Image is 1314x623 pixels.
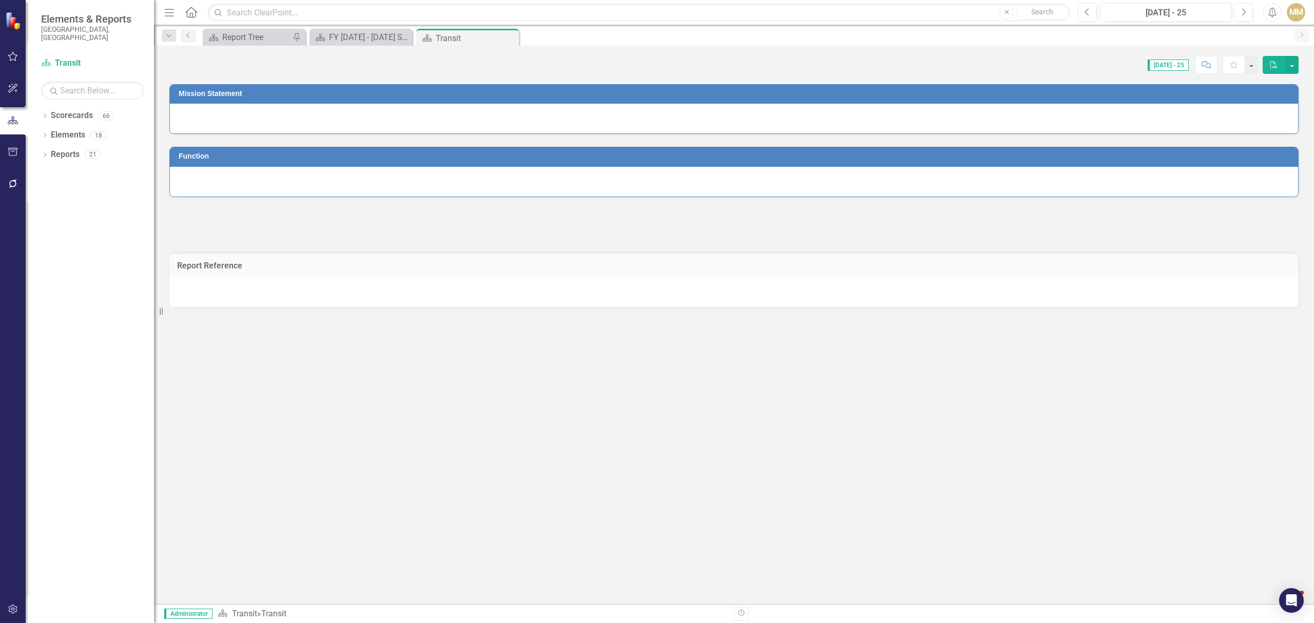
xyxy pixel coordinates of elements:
span: Search [1031,8,1053,16]
div: Transit [261,609,286,618]
div: 18 [90,131,107,140]
div: FY [DATE] - [DATE] Strategic Plan [329,31,410,44]
small: [GEOGRAPHIC_DATA], [GEOGRAPHIC_DATA] [41,25,144,42]
img: ClearPoint Strategy [5,11,24,30]
div: Transit [436,32,516,45]
input: Search Below... [41,82,144,100]
div: [DATE] - 25 [1104,7,1228,19]
span: Administrator [164,609,212,619]
a: Reports [51,149,80,161]
div: 21 [85,150,101,159]
span: Elements & Reports [41,13,144,25]
span: [DATE] - 25 [1148,60,1189,71]
a: Elements [51,129,85,141]
a: Transit [232,609,257,618]
div: Report Tree [222,31,290,44]
div: Open Intercom Messenger [1279,588,1304,613]
button: Search [1016,5,1068,20]
div: » [218,608,726,620]
button: [DATE] - 25 [1100,3,1231,22]
h3: Function [179,152,1293,160]
a: FY [DATE] - [DATE] Strategic Plan [312,31,410,44]
div: 66 [98,111,114,120]
a: Report Tree [205,31,290,44]
input: Search ClearPoint... [208,4,1070,22]
a: Scorecards [51,110,93,122]
button: MM [1287,3,1305,22]
h3: Mission Statement [179,90,1293,98]
h3: Report Reference [177,261,1291,270]
a: Transit [41,57,144,69]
